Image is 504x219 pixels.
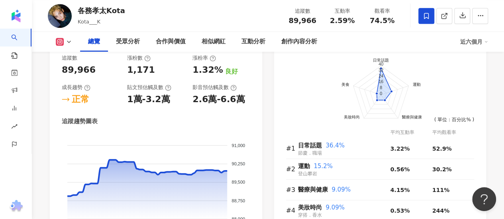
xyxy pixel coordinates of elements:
[390,166,410,172] span: 0.56%
[370,17,394,25] span: 74.5%
[460,35,488,48] div: 近六個月
[298,186,328,193] span: 醫療與健康
[298,142,322,149] span: 日常話題
[231,161,245,166] tspan: 90,250
[390,187,410,193] span: 4.15%
[298,150,322,156] span: 節慶．職場
[288,16,316,25] span: 89,966
[472,187,496,211] iframe: Help Scout Beacon - Open
[298,163,310,170] span: 運動
[192,64,223,76] div: 1.32%
[314,163,333,170] span: 15.2%
[48,4,72,28] img: KOL Avatar
[11,29,27,60] a: search
[344,115,360,119] text: 美妝時尚
[287,7,318,15] div: 追蹤數
[127,64,155,76] div: 1,171
[331,186,351,193] span: 9.09%
[298,171,317,176] span: 登山攀岩
[231,198,245,203] tspan: 88,750
[379,85,382,90] text: 8
[231,143,245,148] tspan: 91,000
[286,185,298,195] div: #3
[156,37,186,47] div: 合作與價值
[72,93,89,106] div: 正常
[378,62,383,67] text: 40
[367,7,397,15] div: 觀看率
[326,204,345,211] span: 9.09%
[116,37,140,47] div: 受眾分析
[62,84,90,91] div: 成長趨勢
[192,84,237,91] div: 影音預估觸及數
[281,37,317,47] div: 創作內容分析
[379,91,382,96] text: 0
[78,19,100,25] span: Kota___K
[11,118,18,136] span: rise
[298,212,322,218] span: 穿搭．香水
[432,145,452,152] span: 52.9%
[127,54,151,62] div: 漲粉數
[327,7,357,15] div: 互動率
[192,54,216,62] div: 漲粉率
[402,115,422,119] text: 醫療與健康
[127,93,170,106] div: 1萬-3.2萬
[390,207,410,214] span: 0.53%
[286,164,298,174] div: #2
[390,129,432,136] div: 平均互動率
[62,64,96,76] div: 89,966
[432,187,449,193] span: 111%
[390,145,410,152] span: 3.22%
[330,17,355,25] span: 2.59%
[286,143,298,153] div: #1
[432,166,452,172] span: 30.2%
[378,74,383,78] text: 24
[432,129,474,136] div: 平均觀看率
[88,37,100,47] div: 總覽
[378,79,383,84] text: 16
[78,6,125,16] div: 各務孝太Kota
[241,37,265,47] div: 互動分析
[286,205,298,215] div: #4
[10,10,22,22] img: logo icon
[378,68,383,72] text: 32
[62,54,77,62] div: 追蹤數
[298,204,322,211] span: 美妝時尚
[62,117,98,126] div: 追蹤趨勢圖表
[192,93,245,106] div: 2.6萬-6.6萬
[8,200,24,213] img: chrome extension
[412,82,420,87] text: 運動
[341,82,349,87] text: 美食
[326,142,345,149] span: 36.4%
[432,207,449,214] span: 244%
[231,180,245,185] tspan: 89,500
[202,37,226,47] div: 相似網紅
[373,58,389,63] text: 日常話題
[127,84,171,91] div: 貼文預估觸及數
[225,67,238,76] div: 良好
